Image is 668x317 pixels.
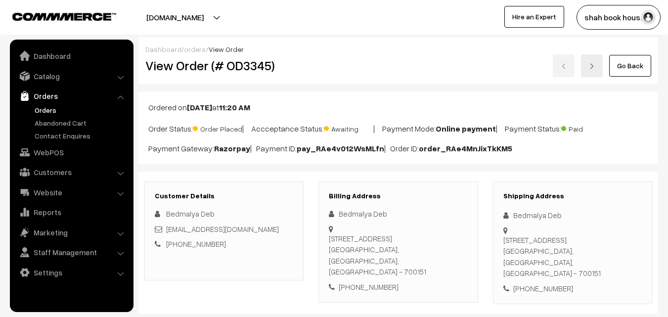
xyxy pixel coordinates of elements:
[329,208,467,220] div: Bedmalya Deb
[148,101,648,113] p: Ordered on at
[166,239,226,248] a: [PHONE_NUMBER]
[12,243,130,261] a: Staff Management
[32,118,130,128] a: Abandoned Cart
[12,183,130,201] a: Website
[577,5,661,30] button: shah book hous…
[12,10,99,22] a: COMMMERCE
[166,209,215,218] span: Bedmalya Deb
[297,143,384,153] b: pay_RAe4v012WsMLfn
[12,47,130,65] a: Dashboard
[112,5,238,30] button: [DOMAIN_NAME]
[12,163,130,181] a: Customers
[329,281,467,293] div: [PHONE_NUMBER]
[145,44,651,54] div: / /
[148,142,648,154] p: Payment Gateway: | Payment ID: | Order ID:
[145,45,181,53] a: Dashboard
[187,102,212,112] b: [DATE]
[329,233,467,277] div: [STREET_ADDRESS] [GEOGRAPHIC_DATA], [GEOGRAPHIC_DATA], [GEOGRAPHIC_DATA] - 700151
[166,225,279,233] a: [EMAIL_ADDRESS][DOMAIN_NAME]
[419,143,512,153] b: order_RAe4MnJixTkKM5
[209,45,244,53] span: View Order
[324,121,373,134] span: Awaiting
[503,234,642,279] div: [STREET_ADDRESS] [GEOGRAPHIC_DATA], [GEOGRAPHIC_DATA], [GEOGRAPHIC_DATA] - 700151
[12,13,116,20] img: COMMMERCE
[609,55,651,77] a: Go Back
[12,143,130,161] a: WebPOS
[12,203,130,221] a: Reports
[12,224,130,241] a: Marketing
[641,10,656,25] img: user
[503,192,642,200] h3: Shipping Address
[589,63,595,69] img: right-arrow.png
[32,131,130,141] a: Contact Enquires
[32,105,130,115] a: Orders
[12,264,130,281] a: Settings
[214,143,250,153] b: Razorpay
[145,58,304,73] h2: View Order (# OD3345)
[219,102,250,112] b: 11:20 AM
[12,67,130,85] a: Catalog
[329,192,467,200] h3: Billing Address
[184,45,206,53] a: orders
[155,192,293,200] h3: Customer Details
[148,121,648,135] p: Order Status: | Accceptance Status: | Payment Mode: | Payment Status:
[193,121,242,134] span: Order Placed
[503,283,642,294] div: [PHONE_NUMBER]
[436,124,496,134] b: Online payment
[504,6,564,28] a: Hire an Expert
[561,121,611,134] span: Paid
[503,210,642,221] div: Bedmalya Deb
[12,87,130,105] a: Orders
